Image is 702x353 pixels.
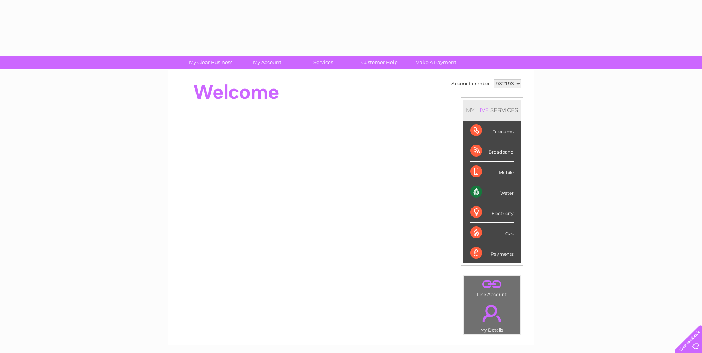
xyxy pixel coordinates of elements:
a: My Clear Business [180,56,241,69]
a: Make A Payment [405,56,466,69]
div: Broadband [470,141,514,161]
div: LIVE [475,107,490,114]
td: Account number [450,77,492,90]
div: MY SERVICES [463,100,521,121]
a: Customer Help [349,56,410,69]
a: Services [293,56,354,69]
div: Telecoms [470,121,514,141]
a: . [466,300,518,326]
div: Mobile [470,162,514,182]
td: My Details [463,299,521,335]
div: Electricity [470,202,514,223]
td: Link Account [463,276,521,299]
a: . [466,278,518,291]
div: Gas [470,223,514,243]
a: My Account [236,56,298,69]
div: Payments [470,243,514,263]
div: Water [470,182,514,202]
